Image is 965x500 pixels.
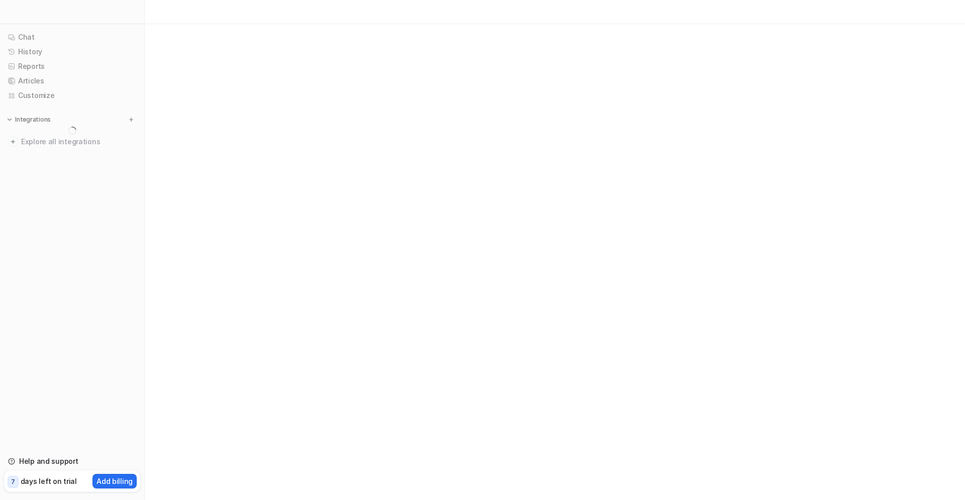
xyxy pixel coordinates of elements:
[4,30,140,44] a: Chat
[4,115,54,125] button: Integrations
[8,137,18,147] img: explore all integrations
[128,116,135,123] img: menu_add.svg
[92,474,137,488] button: Add billing
[4,454,140,468] a: Help and support
[96,476,133,486] p: Add billing
[6,116,13,123] img: expand menu
[4,59,140,73] a: Reports
[15,116,51,124] p: Integrations
[11,477,15,486] p: 7
[4,74,140,88] a: Articles
[4,45,140,59] a: History
[4,88,140,103] a: Customize
[4,135,140,149] a: Explore all integrations
[21,134,136,150] span: Explore all integrations
[21,476,77,486] p: days left on trial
